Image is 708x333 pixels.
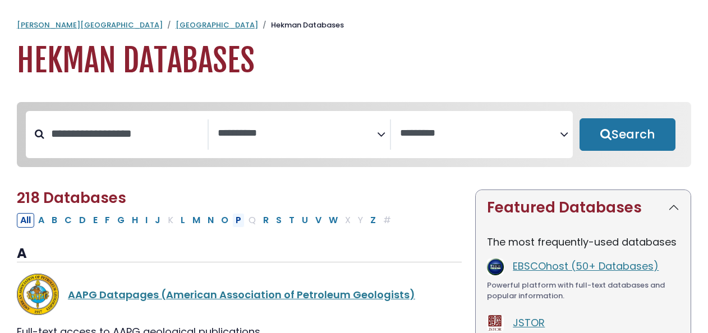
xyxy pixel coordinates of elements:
h1: Hekman Databases [17,42,691,80]
button: Filter Results F [102,213,113,228]
button: Filter Results E [90,213,101,228]
nav: breadcrumb [17,20,691,31]
button: Filter Results R [260,213,272,228]
button: All [17,213,34,228]
button: Filter Results I [142,213,151,228]
li: Hekman Databases [258,20,344,31]
div: Powerful platform with full-text databases and popular information. [487,280,679,302]
p: The most frequently-used databases [487,234,679,249]
button: Filter Results O [218,213,232,228]
input: Search database by title or keyword [44,124,208,143]
button: Featured Databases [476,190,691,225]
textarea: Search [400,128,560,140]
button: Filter Results T [286,213,298,228]
a: EBSCOhost (50+ Databases) [513,259,659,273]
button: Filter Results G [114,213,128,228]
button: Filter Results Z [367,213,379,228]
button: Submit for Search Results [580,118,675,151]
button: Filter Results A [35,213,48,228]
button: Filter Results W [325,213,341,228]
h3: A [17,246,462,262]
button: Filter Results L [177,213,189,228]
button: Filter Results B [48,213,61,228]
button: Filter Results C [61,213,75,228]
button: Filter Results H [128,213,141,228]
a: [GEOGRAPHIC_DATA] [176,20,258,30]
a: [PERSON_NAME][GEOGRAPHIC_DATA] [17,20,163,30]
button: Filter Results V [312,213,325,228]
textarea: Search [218,128,378,140]
button: Filter Results S [273,213,285,228]
button: Filter Results M [189,213,204,228]
button: Filter Results J [151,213,164,228]
a: JSTOR [513,316,545,330]
button: Filter Results U [298,213,311,228]
nav: Search filters [17,102,691,167]
a: AAPG Datapages (American Association of Petroleum Geologists) [68,288,415,302]
button: Filter Results D [76,213,89,228]
button: Filter Results N [204,213,217,228]
span: 218 Databases [17,188,126,208]
button: Filter Results P [232,213,245,228]
div: Alpha-list to filter by first letter of database name [17,212,396,226]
